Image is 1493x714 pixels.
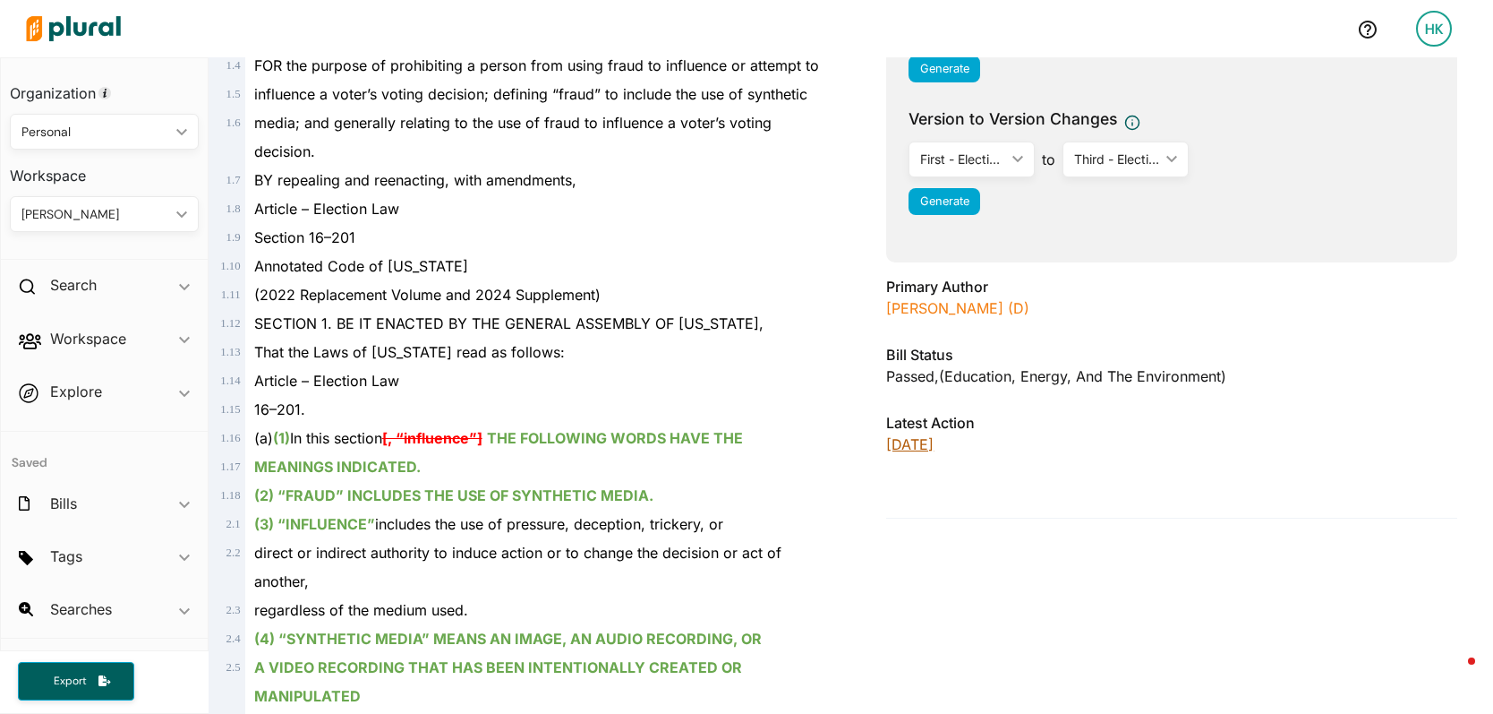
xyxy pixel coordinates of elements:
div: Passed , ( ) [886,366,1457,387]
span: 2 . 2 [226,546,241,559]
span: BY repealing and reenacting, with amendments, [254,171,576,189]
span: 1 . 16 [220,432,240,444]
span: includes the use of pressure, deception, trickery, or [254,515,723,533]
ins: (3) “INFLUENCE” [254,515,375,533]
span: direct or indirect authority to induce action or to change the decision or act of another, [254,544,781,590]
ins: THE FOLLOWING WORDS HAVE THE [487,429,743,447]
p: [DATE] [886,434,1457,455]
span: FOR the purpose of prohibiting a person from using fraud to influence or attempt to [254,56,819,74]
span: Education, Energy, and the Environment [944,367,1221,385]
span: 1 . 4 [226,59,241,72]
span: 1 . 9 [226,231,241,244]
span: 1 . 8 [226,202,241,215]
span: 2 . 1 [226,518,241,530]
span: 1 . 17 [220,460,240,473]
span: 1 . 14 [220,374,240,387]
span: Section 16–201 [254,228,355,246]
div: Third - Election Law - Influence on a Voter's Voting Decision By Use of Fraud - Prohibition [1074,150,1159,168]
h3: Primary Author [886,276,1457,297]
h4: Saved [1,432,208,476]
span: Export [41,674,98,689]
span: influence a voter’s voting decision; defining “fraud” to include the use of synthetic [254,85,807,103]
div: HK [1416,11,1452,47]
span: 1 . 13 [220,346,240,358]
span: 1 . 7 [226,174,241,186]
ins: MEANINGS INDICATED. [254,458,421,476]
h3: Workspace [10,150,199,189]
h2: Searches [50,599,112,619]
button: Export [18,662,134,701]
span: SECTION 1. BE IT ENACTED BY THE GENERAL ASSEMBLY OF [US_STATE], [254,314,764,332]
span: 1 . 12 [220,317,240,330]
span: Article – Election Law [254,372,399,390]
span: 1 . 6 [226,116,241,129]
h3: Organization [10,67,199,107]
del: [, “influence”] [382,429,482,447]
span: Generate [920,62,969,75]
h2: Search [50,275,97,295]
h2: Tags [50,546,82,566]
div: First - Election Law - Influence on a Voter's Voting Decision By Use of Fraud - Prohibition [920,150,1005,168]
ins: (1) [273,429,290,447]
h2: Explore [50,382,102,401]
h3: Latest Action [886,412,1457,434]
span: 1 . 5 [226,88,241,100]
span: (a) In this section [254,429,743,447]
ins: (2) “FRAUD” INCLUDES THE USE OF SYNTHETIC MEDIA. [254,486,653,504]
iframe: Intercom live chat [1432,653,1475,696]
span: regardless of the medium used. [254,601,468,619]
h2: Bills [50,494,77,513]
span: Article – Election Law [254,200,399,218]
h2: Workspace [50,329,126,348]
span: 2 . 4 [226,632,241,645]
span: 16–201. [254,400,305,418]
button: Generate [909,188,980,215]
h3: Bill Status [886,344,1457,366]
ins: A VIDEO RECORDING THAT HAS BEEN INTENTIONALLY CREATED OR MANIPULATED [254,658,742,705]
span: 2 . 3 [226,604,241,616]
span: 1 . 15 [220,403,240,416]
span: (2022 Replacement Volume and 2024 Supplement) [254,286,601,304]
span: Annotated Code of [US_STATE] [254,257,468,275]
span: 2 . 5 [226,661,241,674]
span: Version to Version Changes [909,108,1117,131]
ins: (4) “SYNTHETIC MEDIA” MEANS AN IMAGE, AN AUDIO RECORDING, OR [254,630,762,648]
span: Generate [920,194,969,208]
a: HK [1402,4,1466,54]
span: 1 . 11 [221,288,241,301]
a: [PERSON_NAME] (D) [886,299,1029,317]
div: [PERSON_NAME] [21,205,169,224]
button: Generate [909,56,980,82]
div: Personal [21,123,169,142]
span: to [1035,149,1062,170]
span: That the Laws of [US_STATE] read as follows: [254,343,565,361]
div: Tooltip anchor [97,85,113,101]
span: 1 . 10 [220,260,240,272]
span: 1 . 18 [220,489,240,502]
span: media; and generally relating to the use of fraud to influence a voter’s voting decision. [254,114,772,160]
